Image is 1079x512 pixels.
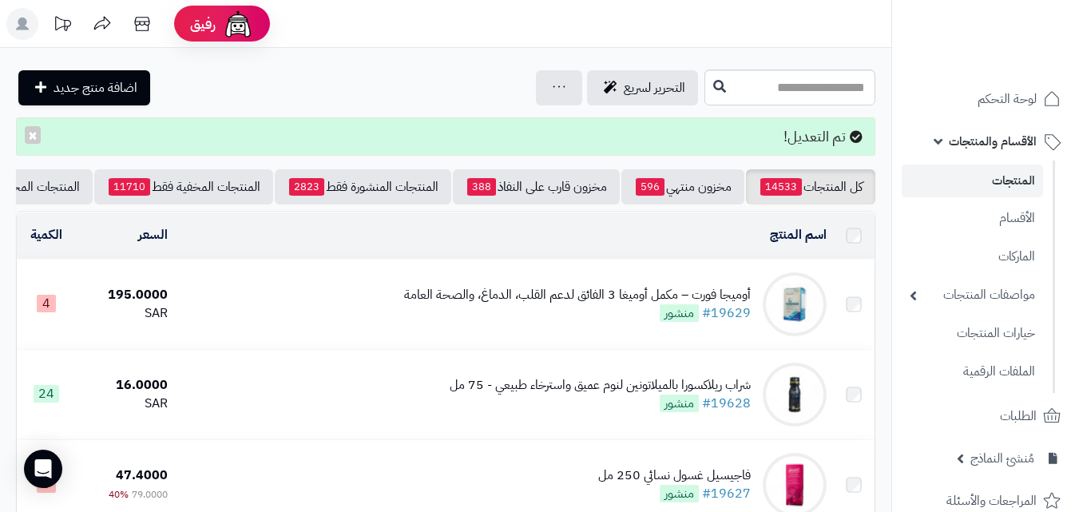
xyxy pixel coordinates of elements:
div: Open Intercom Messenger [24,450,62,488]
span: 388 [467,178,496,196]
span: 40% [109,487,129,502]
a: مواصفات المنتجات [902,278,1043,312]
a: تحديثات المنصة [42,8,82,44]
a: الأقسام [902,201,1043,236]
span: الأقسام والمنتجات [949,130,1037,153]
div: SAR [82,304,168,323]
span: 47.4000 [116,466,168,485]
span: المراجعات والأسئلة [946,490,1037,512]
span: لوحة التحكم [978,88,1037,110]
span: 3 [37,475,56,493]
span: الطلبات [1000,405,1037,427]
span: 596 [636,178,664,196]
img: ai-face.png [222,8,254,40]
a: المنتجات المخفية فقط11710 [94,169,273,204]
span: رفيق [190,14,216,34]
a: التحرير لسريع [587,70,698,105]
a: المنتجات المنشورة فقط2823 [275,169,451,204]
span: منشور [660,304,699,322]
button: × [25,126,41,144]
a: الملفات الرقمية [902,355,1043,389]
span: منشور [660,485,699,502]
a: الطلبات [902,397,1069,435]
img: أوميجا فورت – مكمل أوميغا 3 الفائق لدعم القلب، الدماغ، والصحة العامة [763,272,827,336]
div: 16.0000 [82,376,168,395]
div: 195.0000 [82,286,168,304]
span: 2823 [289,178,324,196]
a: #19629 [702,304,751,323]
span: مُنشئ النماذج [970,447,1034,470]
a: مخزون منتهي596 [621,169,744,204]
a: كل المنتجات14533 [746,169,875,204]
span: 11710 [109,178,150,196]
div: تم التعديل! [16,117,875,156]
div: أوميجا فورت – مكمل أوميغا 3 الفائق لدعم القلب، الدماغ، والصحة العامة [404,286,751,304]
a: #19627 [702,484,751,503]
a: اضافة منتج جديد [18,70,150,105]
a: خيارات المنتجات [902,316,1043,351]
a: السعر [138,225,168,244]
a: مخزون قارب على النفاذ388 [453,169,620,204]
a: الماركات [902,240,1043,274]
span: 79.0000 [132,487,168,502]
div: SAR [82,395,168,413]
div: شراب ريلاكسورا بالميلاتونين لنوم عميق واسترخاء طبيعي - 75 مل [450,376,751,395]
a: الكمية [30,225,62,244]
span: 4 [37,295,56,312]
span: اضافة منتج جديد [54,78,137,97]
a: اسم المنتج [770,225,827,244]
a: المنتجات [902,165,1043,197]
a: #19628 [702,394,751,413]
span: منشور [660,395,699,412]
img: شراب ريلاكسورا بالميلاتونين لنوم عميق واسترخاء طبيعي - 75 مل [763,363,827,427]
a: لوحة التحكم [902,80,1069,118]
span: 24 [34,385,59,403]
span: 14533 [760,178,802,196]
span: التحرير لسريع [624,78,685,97]
div: فاجيسيل غسول نسائي 250 مل [598,466,751,485]
img: logo-2.png [970,45,1064,78]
